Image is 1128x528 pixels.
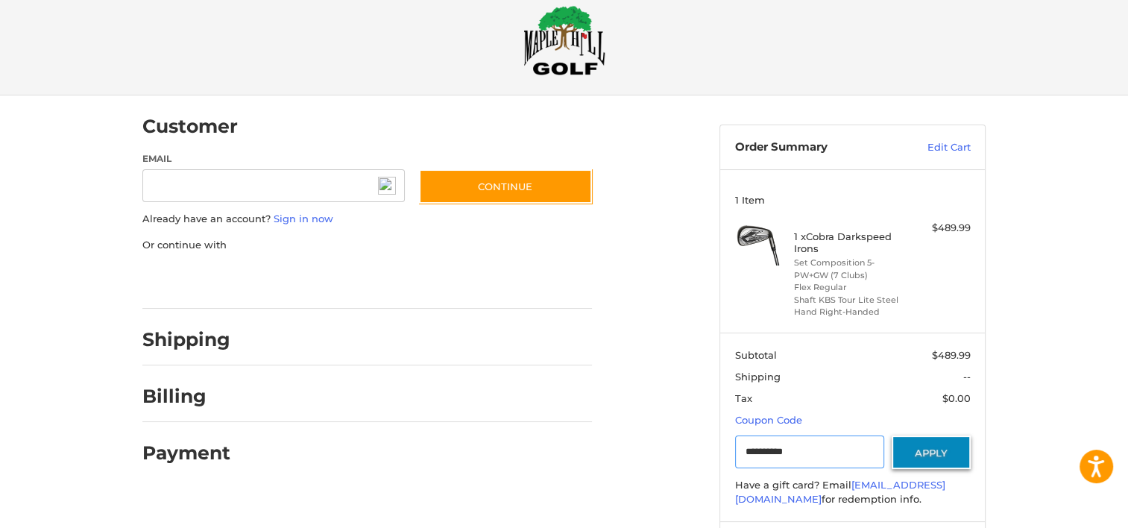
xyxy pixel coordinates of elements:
[142,212,592,227] p: Already have an account?
[735,371,781,383] span: Shipping
[794,230,908,255] h4: 1 x Cobra Darkspeed Irons
[735,392,752,404] span: Tax
[523,5,605,75] img: Maple Hill Golf
[378,177,396,195] img: npw-badge-icon-locked.svg
[735,349,777,361] span: Subtotal
[892,436,971,469] button: Apply
[932,349,971,361] span: $489.99
[735,414,802,426] a: Coupon Code
[419,169,592,204] button: Continue
[942,392,971,404] span: $0.00
[794,281,908,294] li: Flex Regular
[264,267,376,294] iframe: PayPal-paylater
[142,115,238,138] h2: Customer
[963,371,971,383] span: --
[138,267,250,294] iframe: PayPal-paypal
[735,478,971,507] div: Have a gift card? Email for redemption info.
[1005,488,1128,528] iframe: Google Customer Reviews
[735,194,971,206] h3: 1 Item
[142,238,592,253] p: Or continue with
[794,257,908,281] li: Set Composition 5-PW+GW (7 Clubs)
[735,436,885,469] input: Gift Certificate or Coupon Code
[794,306,908,318] li: Hand Right-Handed
[794,294,908,307] li: Shaft KBS Tour Lite Steel
[391,267,502,294] iframe: PayPal-venmo
[142,385,230,408] h2: Billing
[895,140,971,155] a: Edit Cart
[912,221,971,236] div: $489.99
[274,213,333,224] a: Sign in now
[142,441,230,465] h2: Payment
[142,152,405,166] label: Email
[142,328,230,351] h2: Shipping
[735,140,895,155] h3: Order Summary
